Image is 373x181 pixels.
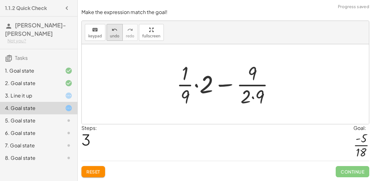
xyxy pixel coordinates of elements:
p: Make the expression match the goal! [81,9,369,16]
label: Steps: [81,125,97,131]
button: keyboardkeypad [85,24,105,41]
div: Not you? [7,38,72,44]
div: 1. Goal state [5,67,55,74]
i: Task not started. [65,142,72,149]
i: Task not started. [65,117,72,124]
i: undo [112,26,117,34]
div: 3. Line it up [5,92,55,99]
i: Task finished and correct. [65,79,72,87]
div: 4. Goal state [5,104,55,112]
button: redoredo [122,24,138,41]
i: Task started. [65,104,72,112]
div: 6. Goal state [5,129,55,137]
span: Progress saved [338,4,369,10]
div: 5. Goal state [5,117,55,124]
span: fullscreen [142,34,160,38]
i: Task started. [65,92,72,99]
div: 7. Goal state [5,142,55,149]
div: 8. Goal state [5,154,55,162]
i: Task not started. [65,129,72,137]
span: redo [126,34,134,38]
span: undo [110,34,119,38]
i: redo [127,26,133,34]
span: Tasks [15,55,28,61]
span: keypad [88,34,102,38]
div: 2. Goal state [5,79,55,87]
i: keyboard [92,26,98,34]
div: Goal: [353,124,369,132]
h4: 1.1.2 Quick Check [5,4,47,12]
button: Reset [81,166,105,177]
i: Task finished and correct. [65,67,72,74]
span: 3 [81,130,90,149]
i: Task not started. [65,154,72,162]
button: fullscreen [139,24,164,41]
span: [PERSON_NAME]-[PERSON_NAME] [5,21,66,37]
button: undoundo [107,24,123,41]
span: Reset [86,169,100,174]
